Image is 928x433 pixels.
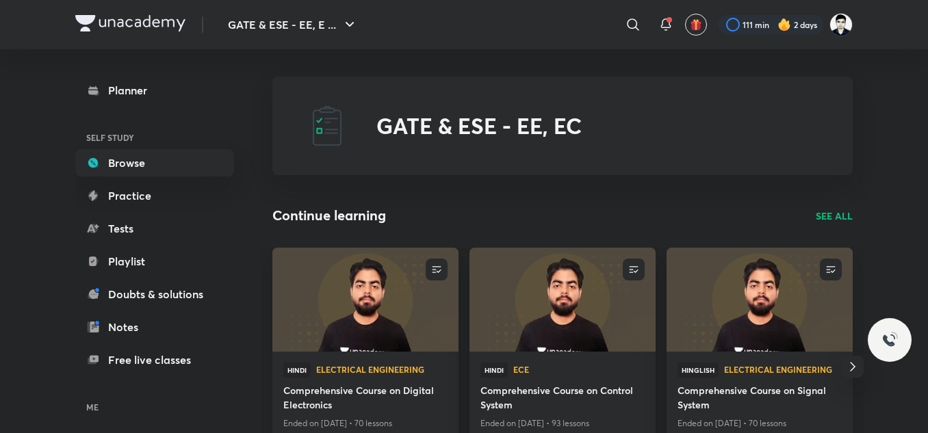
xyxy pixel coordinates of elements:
[305,104,349,148] img: GATE & ESE - EE, EC
[665,246,854,352] img: new-thumbnail
[467,246,657,352] img: new-thumbnail
[829,13,853,36] img: Sachchidanand Kumar
[513,365,645,373] span: ECE
[724,365,842,375] a: Electrical Engineering
[75,149,234,176] a: Browse
[667,248,853,352] a: new-thumbnail
[513,365,645,375] a: ECE
[75,346,234,373] a: Free live classes
[678,363,719,378] span: Hinglish
[690,18,702,31] img: avatar
[316,365,448,375] a: Electrical Engineering
[272,205,386,226] h2: Continue learning
[376,113,582,139] h2: GATE & ESE - EE, EC
[75,313,234,341] a: Notes
[75,15,185,35] a: Company Logo
[283,363,311,378] span: Hindi
[283,383,448,415] a: Comprehensive Course on Digital Electronics
[724,365,842,373] span: Electrical Engineering
[75,182,234,209] a: Practice
[881,332,898,348] img: ttu
[777,18,791,31] img: streak
[75,15,185,31] img: Company Logo
[480,383,645,415] a: Comprehensive Course on Control System
[270,246,460,352] img: new-thumbnail
[480,415,645,432] p: Ended on [DATE] • 93 lessons
[678,383,842,415] a: Comprehensive Course on Signal System
[75,126,234,149] h6: SELF STUDY
[678,415,842,432] p: Ended on [DATE] • 70 lessons
[75,77,234,104] a: Planner
[220,11,366,38] button: GATE & ESE - EE, E ...
[469,248,656,352] a: new-thumbnail
[75,280,234,308] a: Doubts & solutions
[75,215,234,242] a: Tests
[816,209,853,223] a: SEE ALL
[75,395,234,419] h6: ME
[480,363,508,378] span: Hindi
[75,248,234,275] a: Playlist
[283,415,448,432] p: Ended on [DATE] • 70 lessons
[685,14,707,36] button: avatar
[316,365,448,373] span: Electrical Engineering
[272,248,459,352] a: new-thumbnail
